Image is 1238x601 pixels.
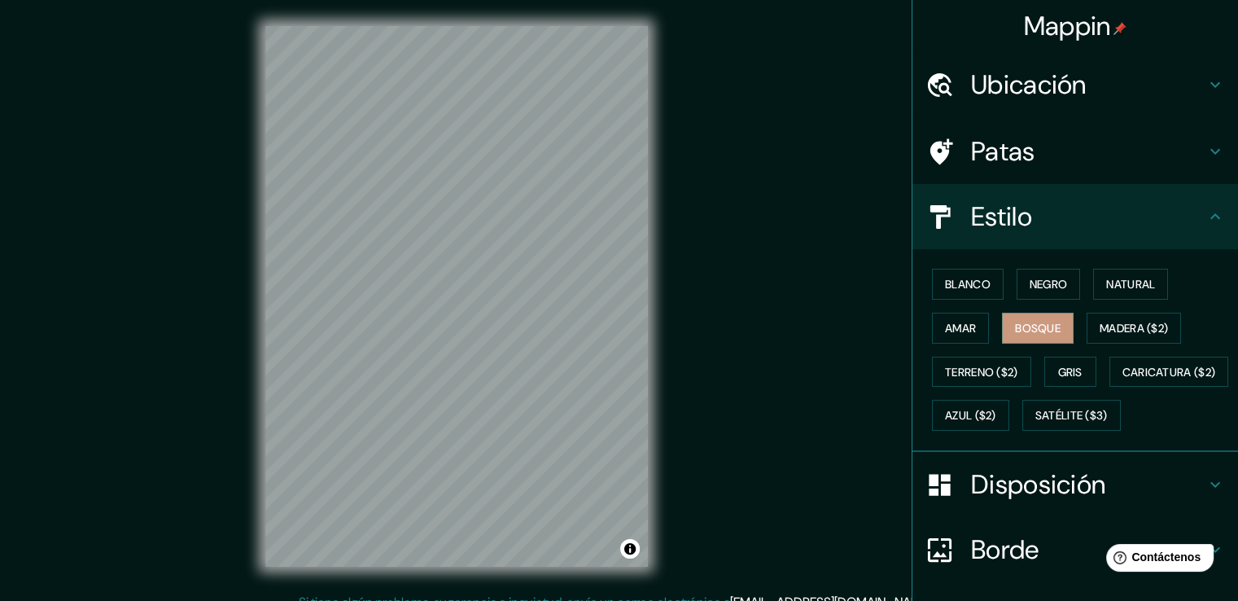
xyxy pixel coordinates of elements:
font: Blanco [945,277,991,292]
font: Bosque [1015,321,1061,336]
font: Estilo [971,200,1032,234]
button: Activar o desactivar atribución [620,539,640,559]
button: Gris [1044,357,1096,388]
font: Natural [1106,277,1155,292]
font: Disposición [971,467,1105,502]
button: Natural [1093,269,1168,300]
button: Blanco [932,269,1004,300]
font: Satélite ($3) [1035,409,1108,423]
font: Borde [971,533,1039,567]
font: Caricatura ($2) [1122,365,1216,379]
button: Negro [1017,269,1081,300]
button: Satélite ($3) [1022,400,1121,431]
font: Mappin [1024,9,1111,43]
button: Madera ($2) [1087,313,1181,344]
button: Bosque [1002,313,1074,344]
font: Negro [1030,277,1068,292]
button: Caricatura ($2) [1109,357,1229,388]
font: Madera ($2) [1100,321,1168,336]
font: Azul ($2) [945,409,996,423]
div: Patas [912,119,1238,184]
div: Ubicación [912,52,1238,117]
button: Azul ($2) [932,400,1009,431]
font: Terreno ($2) [945,365,1018,379]
img: pin-icon.png [1113,22,1126,35]
button: Terreno ($2) [932,357,1031,388]
div: Disposición [912,452,1238,517]
font: Gris [1058,365,1083,379]
button: Amar [932,313,989,344]
canvas: Mapa [265,26,648,567]
div: Borde [912,517,1238,582]
iframe: Lanzador de widgets de ayuda [1093,537,1220,583]
font: Amar [945,321,976,336]
font: Ubicación [971,68,1087,102]
div: Estilo [912,184,1238,249]
font: Patas [971,134,1035,169]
